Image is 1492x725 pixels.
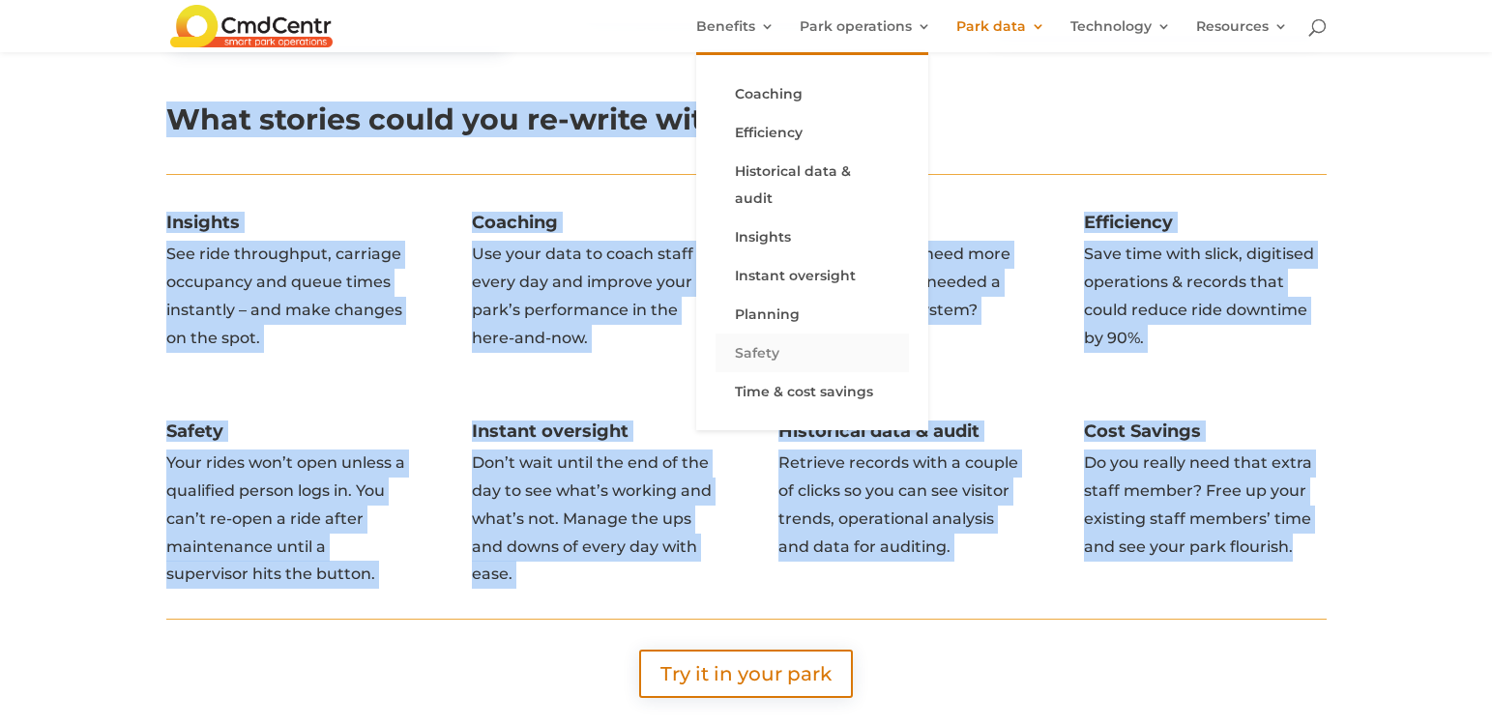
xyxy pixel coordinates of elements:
[716,256,909,295] a: Instant oversight
[170,5,333,46] img: CmdCentr
[472,245,693,346] span: Use your data to coach staff every day and improve your park’s performance in the here-and-now.
[1084,212,1173,233] strong: Efficiency
[778,420,980,442] strong: Historical data & audit
[716,74,909,113] a: Coaching
[716,113,909,152] a: Efficiency
[166,420,223,442] strong: Safety
[716,217,909,256] a: Insights
[166,453,405,583] span: Your rides won’t open unless a qualified person logs in. You can’t re-open a ride after maintenan...
[639,650,853,698] a: Try it in your park
[1084,420,1201,442] strong: Cost Savings
[716,333,909,372] a: Safety
[716,295,909,333] a: Planning
[166,212,240,233] strong: Insights
[472,420,629,442] strong: Instant oversight
[716,372,909,411] a: Time & cost savings
[166,245,402,346] span: See ride throughput, carriage occupancy and queue times instantly – and make changes on the spot.
[696,19,775,52] a: Benefits
[716,152,909,217] a: Historical data & audit
[800,19,931,52] a: Park operations
[1084,245,1314,346] span: Save time with slick, digitised operations & records that could reduce ride downtime by 90%.
[1084,453,1312,555] span: Do you really need that extra staff member? Free up your existing staff members’ time and see you...
[472,212,558,233] strong: Coaching
[778,453,1018,555] span: Retrieve records with a couple of clicks so you can see visitor trends, operational analysis and ...
[1196,19,1288,52] a: Resources
[166,105,1327,144] h2: What stories could you re-write with your data?
[956,19,1045,52] a: Park data
[472,453,712,583] span: Don’t wait until the end of the day to see what’s working and what’s not. Manage the ups and down...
